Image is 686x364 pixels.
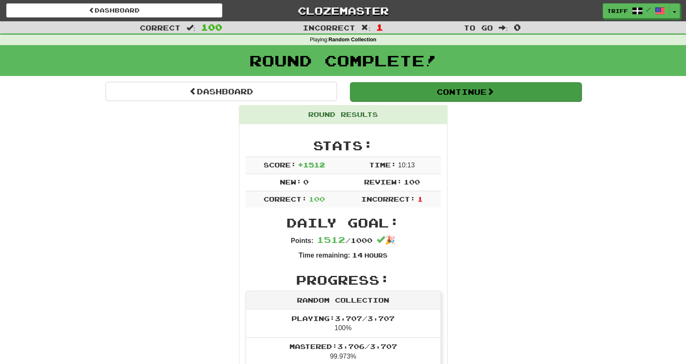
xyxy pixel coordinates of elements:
[106,82,337,101] a: Dashboard
[417,195,422,203] span: 1
[246,139,441,152] h2: Stats:
[404,178,420,186] span: 100
[499,24,508,31] span: :
[369,161,396,169] span: Time:
[299,252,350,259] strong: Time remaining:
[186,24,196,31] span: :
[464,23,493,32] span: To go
[303,178,309,186] span: 0
[329,37,377,43] strong: Random Collection
[3,52,683,69] h1: Round Complete!
[264,161,296,169] span: Score:
[376,22,383,32] span: 1
[317,235,345,245] span: 1512
[246,310,440,338] li: 100%
[317,236,372,244] span: / 1000
[607,7,628,15] span: triff
[246,216,441,230] h2: Daily Goal:
[513,22,520,32] span: 0
[6,3,222,18] a: Dashboard
[246,273,441,287] h2: Progress:
[377,235,395,245] span: 🎉
[646,7,651,13] span: /
[201,22,222,32] span: 100
[309,195,325,203] span: 100
[291,237,313,244] strong: Points:
[364,252,387,259] small: Hours
[246,291,440,310] div: Random Collection
[289,342,397,350] span: Mastered: 3,706 / 3,707
[239,106,447,124] div: Round Results
[352,251,362,259] span: 14
[280,178,302,186] span: New:
[140,23,181,32] span: Correct
[291,314,395,322] span: Playing: 3,707 / 3,707
[235,3,451,18] a: Clozemaster
[398,162,415,169] span: 10 : 13
[298,161,325,169] span: + 1512
[603,3,669,18] a: triff /
[350,82,581,101] button: Continue
[361,195,415,203] span: Incorrect:
[303,23,355,32] span: Incorrect
[264,195,307,203] span: Correct:
[364,178,402,186] span: Review:
[361,24,370,31] span: :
